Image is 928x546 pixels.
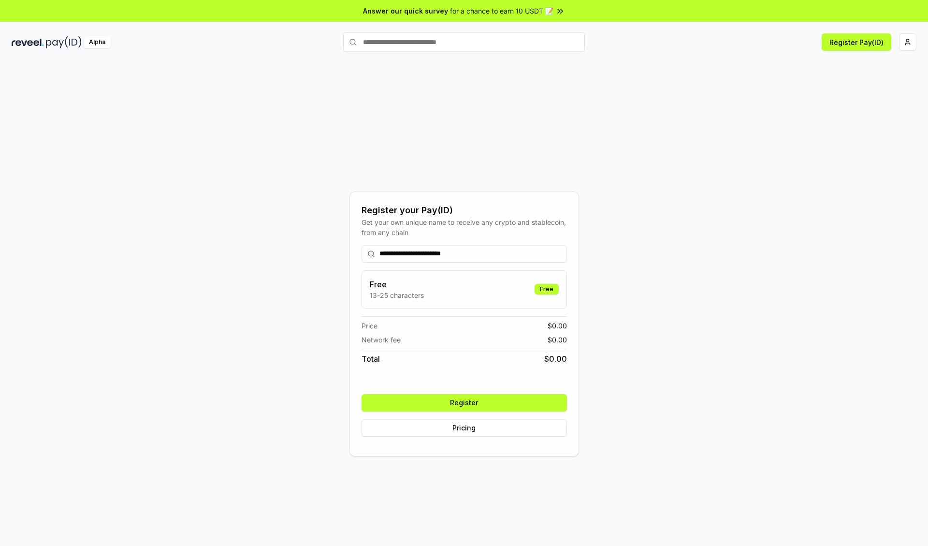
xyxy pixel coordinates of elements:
[450,6,553,16] span: for a chance to earn 10 USDT 📝
[362,335,401,345] span: Network fee
[362,321,377,331] span: Price
[370,290,424,300] p: 13-25 characters
[535,284,559,295] div: Free
[544,353,567,365] span: $ 0.00
[362,394,567,412] button: Register
[362,217,567,237] div: Get your own unique name to receive any crypto and stablecoin, from any chain
[362,419,567,437] button: Pricing
[12,36,44,48] img: reveel_dark
[548,321,567,331] span: $ 0.00
[362,353,380,365] span: Total
[363,6,448,16] span: Answer our quick survey
[822,33,891,51] button: Register Pay(ID)
[362,204,567,217] div: Register your Pay(ID)
[548,335,567,345] span: $ 0.00
[84,36,111,48] div: Alpha
[370,279,424,290] h3: Free
[46,36,82,48] img: pay_id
